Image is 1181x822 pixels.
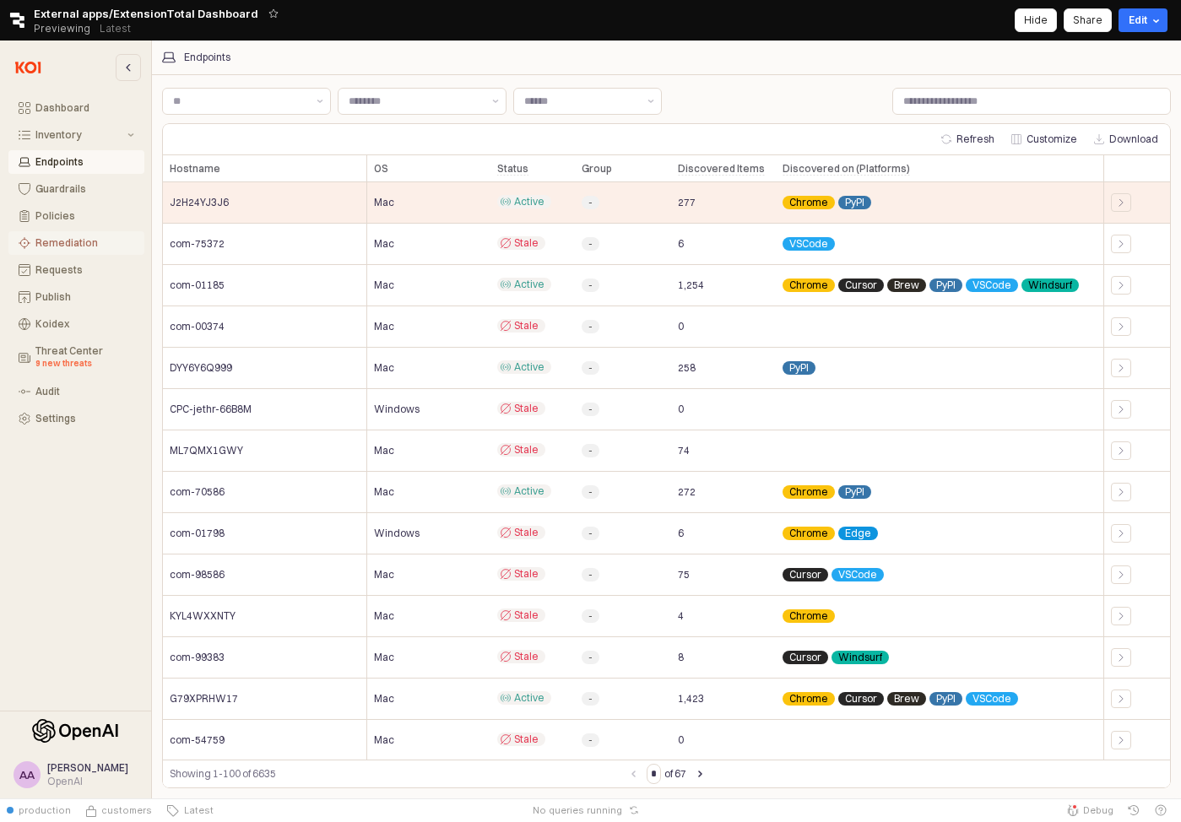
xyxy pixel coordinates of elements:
span: Mac [374,279,394,292]
span: - [588,692,593,706]
span: Stale [514,319,539,333]
button: Next page [690,764,710,784]
span: Mac [374,320,394,333]
span: Brew [894,692,919,706]
div: Audit [35,386,134,397]
span: Discovered on (Platforms) [783,162,910,176]
span: Status [497,162,528,176]
div: Table toolbar [163,760,1170,787]
button: Settings [8,407,144,430]
span: 0 [678,733,684,747]
button: Koidex [8,312,144,336]
span: PyPI [936,279,956,292]
div: Settings [35,413,134,425]
button: Share app [1064,8,1112,32]
span: 6 [678,237,684,251]
span: PyPI [936,692,956,706]
div: Endpoints [184,51,230,63]
button: Show suggestions [485,89,506,114]
div: 9 new threats [35,357,134,370]
span: PyPI [845,196,864,209]
input: Page [647,765,660,783]
span: - [588,651,593,664]
button: Show suggestions [310,89,330,114]
button: Customize [1005,129,1084,149]
span: Cursor [845,692,877,706]
span: com-99383 [170,651,225,664]
button: Reset app state [626,805,642,815]
button: Edit [1119,8,1167,32]
div: Dashboard [35,102,134,114]
span: - [588,568,593,581]
span: com-98586 [170,568,225,581]
span: - [588,279,593,292]
span: Active [514,484,544,498]
span: Cursor [789,651,821,664]
div: Previewing Latest [34,17,140,41]
span: PyPI [789,361,809,375]
span: com-00374 [170,320,225,333]
div: Endpoints [35,156,134,168]
span: 1,423 [678,692,704,706]
span: Hostname [170,162,220,176]
span: Active [514,195,544,208]
div: OpenAI [47,775,128,788]
span: - [588,403,593,416]
span: - [588,609,593,623]
div: Remediation [35,237,134,249]
div: AA [19,766,35,783]
div: Requests [35,264,134,276]
button: Hide app [1015,8,1057,32]
span: production [19,803,71,817]
button: Refresh [935,129,1001,149]
button: Requests [8,258,144,282]
span: DYY6Y6Q999 [170,361,232,375]
span: 6 [678,527,684,540]
span: Active [514,360,544,374]
div: Publish [35,291,134,303]
span: Group [582,162,612,176]
span: Cursor [789,568,821,581]
button: Threat Center [8,339,144,376]
span: PyPI [845,485,864,499]
button: Remediation [8,231,144,255]
span: com-54759 [170,733,225,747]
span: Windsurf [838,651,882,664]
span: External apps/ExtensionTotal Dashboard [34,5,258,22]
div: Inventory [35,129,124,141]
span: - [588,733,593,747]
span: Chrome [789,609,828,623]
span: 75 [678,568,690,581]
span: 0 [678,320,684,333]
span: Active [514,278,544,291]
button: Releases and History [90,17,140,41]
span: - [588,444,593,457]
span: Mac [374,733,394,747]
label: of 67 [664,765,686,782]
span: KYL4WXXNTY [170,609,236,623]
button: Policies [8,204,144,228]
span: G79XPRHW17 [170,692,238,706]
span: Debug [1083,803,1113,817]
span: Active [514,691,544,705]
button: Add app to favorites [265,5,282,22]
span: Stale [514,733,539,746]
span: Mac [374,361,394,375]
span: Stale [514,608,539,622]
main: App Frame [152,41,1181,798]
span: VSCode [838,568,877,581]
span: [PERSON_NAME] [47,761,128,774]
span: com-01185 [170,279,225,292]
span: Chrome [789,527,828,540]
button: Download [1087,129,1165,149]
div: Threat Center [35,345,134,370]
div: Guardrails [35,183,134,195]
span: Latest [179,803,214,817]
button: Endpoints [8,150,144,174]
span: OS [374,162,388,176]
span: VSCode [789,237,828,251]
span: com-75372 [170,237,225,251]
div: Hide [1024,9,1048,31]
span: Chrome [789,279,828,292]
button: Inventory [8,123,144,147]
